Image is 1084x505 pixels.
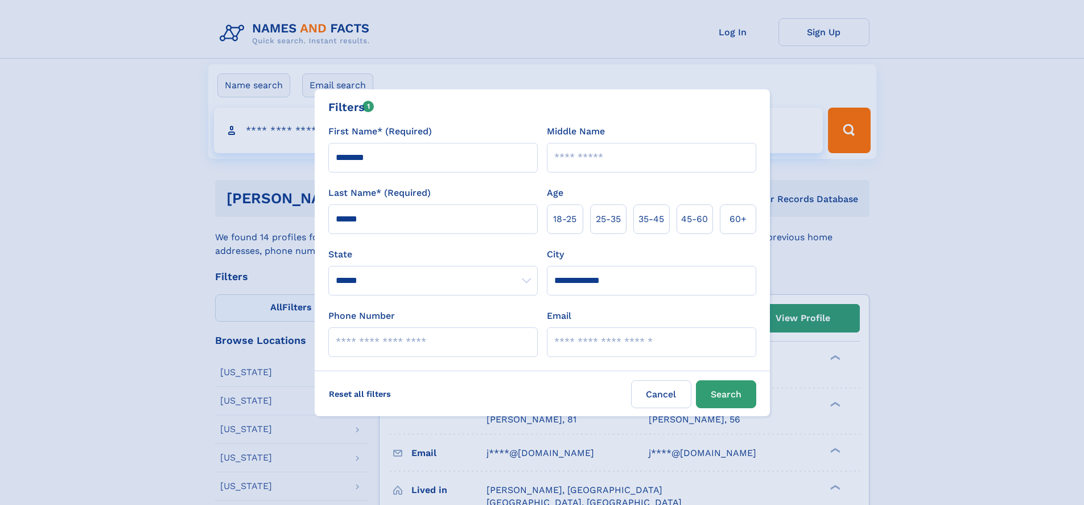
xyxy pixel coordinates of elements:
label: Phone Number [328,309,395,323]
label: State [328,248,538,261]
span: 60+ [729,212,747,226]
span: 35‑45 [638,212,664,226]
label: Reset all filters [322,380,398,408]
label: Age [547,186,563,200]
span: 25‑35 [596,212,621,226]
label: Email [547,309,571,323]
label: Cancel [631,380,691,408]
label: Middle Name [547,125,605,138]
label: City [547,248,564,261]
div: Filters [328,98,374,116]
label: First Name* (Required) [328,125,432,138]
button: Search [696,380,756,408]
span: 45‑60 [681,212,708,226]
label: Last Name* (Required) [328,186,431,200]
span: 18‑25 [553,212,576,226]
